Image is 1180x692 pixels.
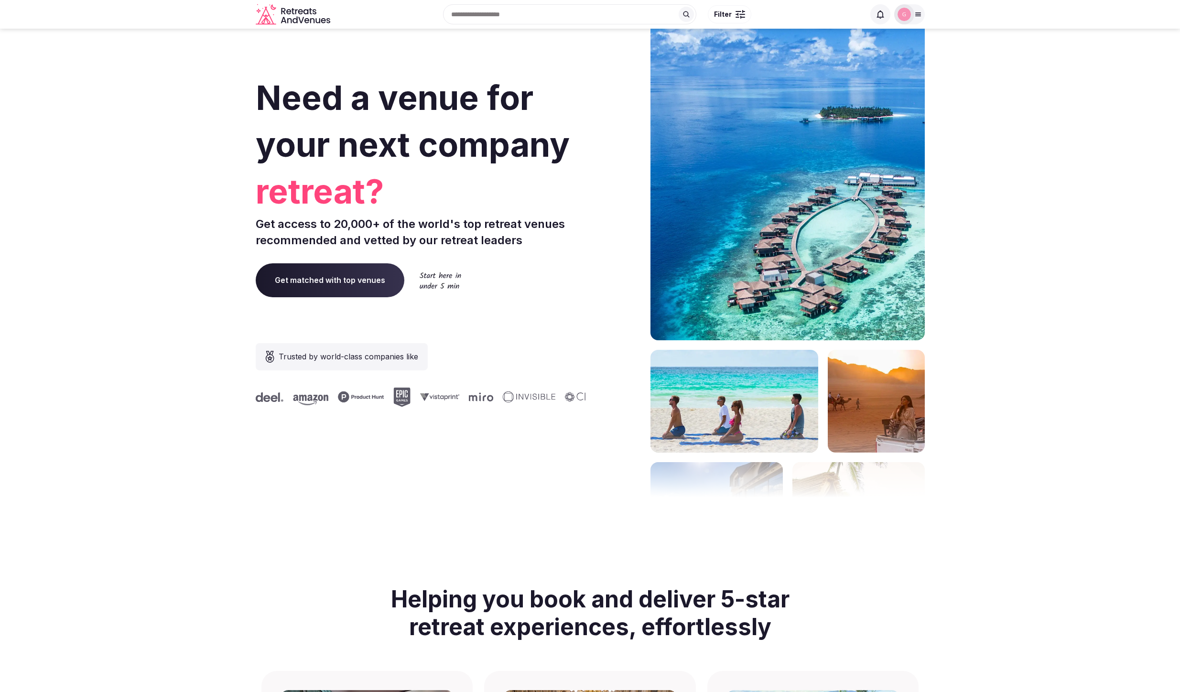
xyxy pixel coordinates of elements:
[384,388,401,407] svg: Epic Games company logo
[279,351,418,362] span: Trusted by world-class companies like
[828,350,925,453] img: woman sitting in back of truck with camels
[256,263,404,297] a: Get matched with top venues
[376,574,804,652] h2: Helping you book and deliver 5-star retreat experiences, effortlessly
[460,392,484,401] svg: Miro company logo
[714,10,732,19] span: Filter
[650,350,818,453] img: yoga on tropical beach
[256,4,332,25] a: Visit the homepage
[256,216,586,248] p: Get access to 20,000+ of the world's top retreat venues recommended and vetted by our retreat lea...
[420,272,461,289] img: Start here in under 5 min
[256,168,586,215] span: retreat?
[494,391,546,403] svg: Invisible company logo
[708,5,751,23] button: Filter
[247,392,274,402] svg: Deel company logo
[256,77,570,165] span: Need a venue for your next company
[411,393,450,401] svg: Vistaprint company logo
[256,4,332,25] svg: Retreats and Venues company logo
[898,8,911,21] img: Glen Hayes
